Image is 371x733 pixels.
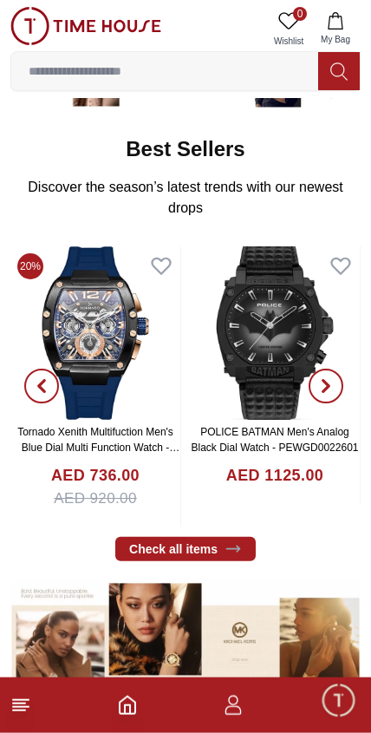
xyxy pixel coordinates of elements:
[10,7,161,45] img: ...
[226,464,323,488] h4: AED 1125.00
[267,35,310,48] span: Wishlist
[24,177,347,219] p: Discover the season’s latest trends with our newest drops
[117,695,138,716] a: Home
[10,579,361,710] img: ...
[293,7,307,21] span: 0
[51,464,140,488] h4: AED 736.00
[267,7,310,51] a: 0Wishlist
[192,426,359,454] a: POLICE BATMAN Men's Analog Black Dial Watch - PEWGD0022601
[190,246,360,420] img: POLICE BATMAN Men's Analog Black Dial Watch - PEWGD0022601
[320,682,358,720] div: Chat Widget
[310,7,361,51] button: My Bag
[10,246,180,420] img: Tornado Xenith Multifuction Men's Blue Dial Multi Function Watch - T23105-BSNNK
[126,135,244,163] h2: Best Sellers
[17,426,179,469] a: Tornado Xenith Multifuction Men's Blue Dial Multi Function Watch - T23105-BSNNK
[115,537,256,561] a: Check all items
[54,488,137,510] span: AED 920.00
[314,33,357,46] span: My Bag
